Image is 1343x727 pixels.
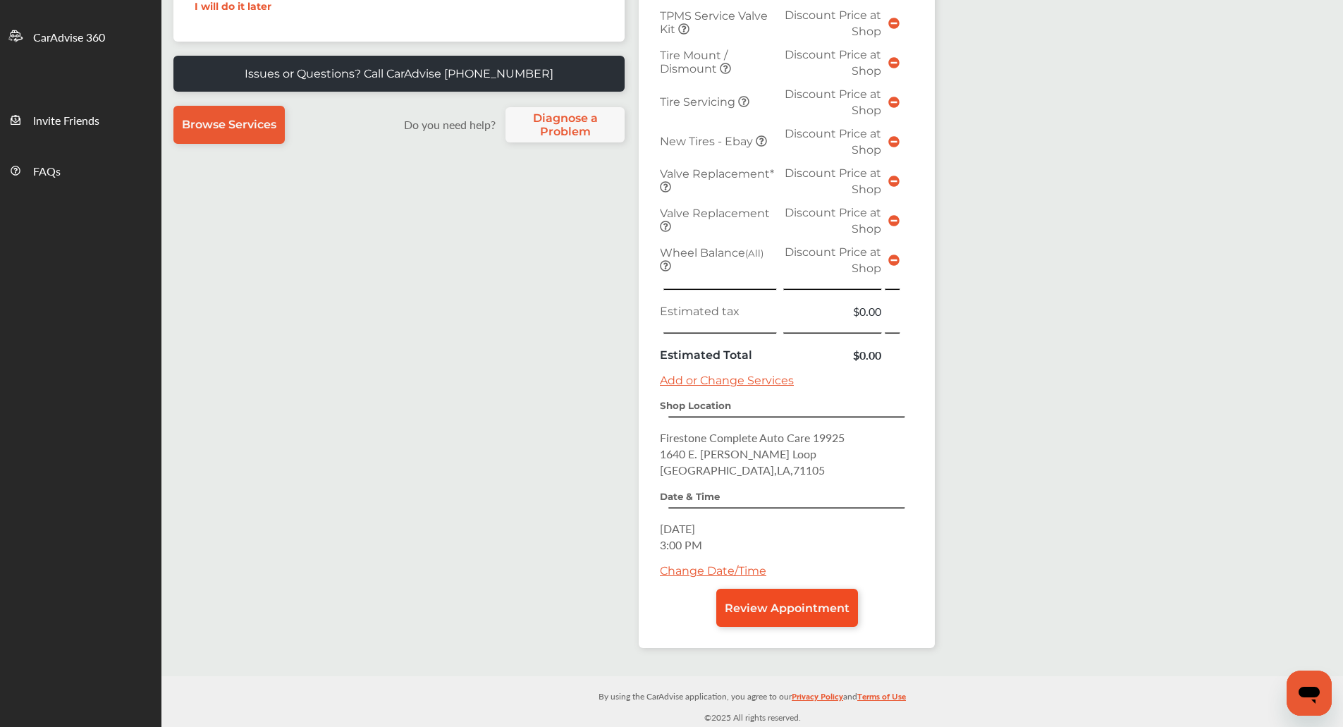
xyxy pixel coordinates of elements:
a: Review Appointment [716,589,858,627]
span: 3:00 PM [660,537,702,553]
iframe: Button to launch messaging window [1287,671,1332,716]
span: Firestone Complete Auto Care 19925 [660,429,845,446]
span: FAQs [33,163,61,181]
span: TPMS Service Valve Kit [660,9,768,36]
span: Discount Price at Shop [785,245,881,275]
span: Discount Price at Shop [785,206,881,236]
span: Discount Price at Shop [785,8,881,38]
span: Review Appointment [725,601,850,615]
span: Tire Mount / Dismount [660,49,728,75]
td: $0.00 [780,343,885,367]
strong: Date & Time [660,491,720,502]
p: Issues or Questions? Call CarAdvise [PHONE_NUMBER] [245,67,553,80]
a: Change Date/Time [660,564,766,578]
span: Invite Friends [33,112,99,130]
span: Discount Price at Shop [785,48,881,78]
span: Discount Price at Shop [785,127,881,157]
small: (All) [745,248,764,259]
div: © 2025 All rights reserved. [161,676,1343,727]
a: Privacy Policy [792,688,843,710]
span: Valve Replacement* [660,167,774,181]
label: Do you need help? [397,116,502,133]
span: New Tires - Ebay [660,135,756,148]
span: Wheel Balance [660,246,764,259]
span: Diagnose a Problem [513,111,618,138]
p: By using the CarAdvise application, you agree to our and [161,688,1343,703]
td: Estimated tax [656,300,780,323]
a: Browse Services [173,106,285,144]
a: Diagnose a Problem [505,107,625,142]
td: Estimated Total [656,343,780,367]
span: Discount Price at Shop [785,166,881,196]
span: [GEOGRAPHIC_DATA] , LA , 71105 [660,462,825,478]
td: $0.00 [780,300,885,323]
a: Issues or Questions? Call CarAdvise [PHONE_NUMBER] [173,56,625,92]
a: Add or Change Services [660,374,794,387]
span: Discount Price at Shop [785,87,881,117]
span: Browse Services [182,118,276,131]
a: Terms of Use [857,688,906,710]
strong: Shop Location [660,400,731,411]
span: Tire Servicing [660,95,738,109]
span: CarAdvise 360 [33,29,105,47]
span: 1640 E. [PERSON_NAME] Loop [660,446,816,462]
span: [DATE] [660,520,695,537]
span: Valve Replacement [660,207,770,220]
